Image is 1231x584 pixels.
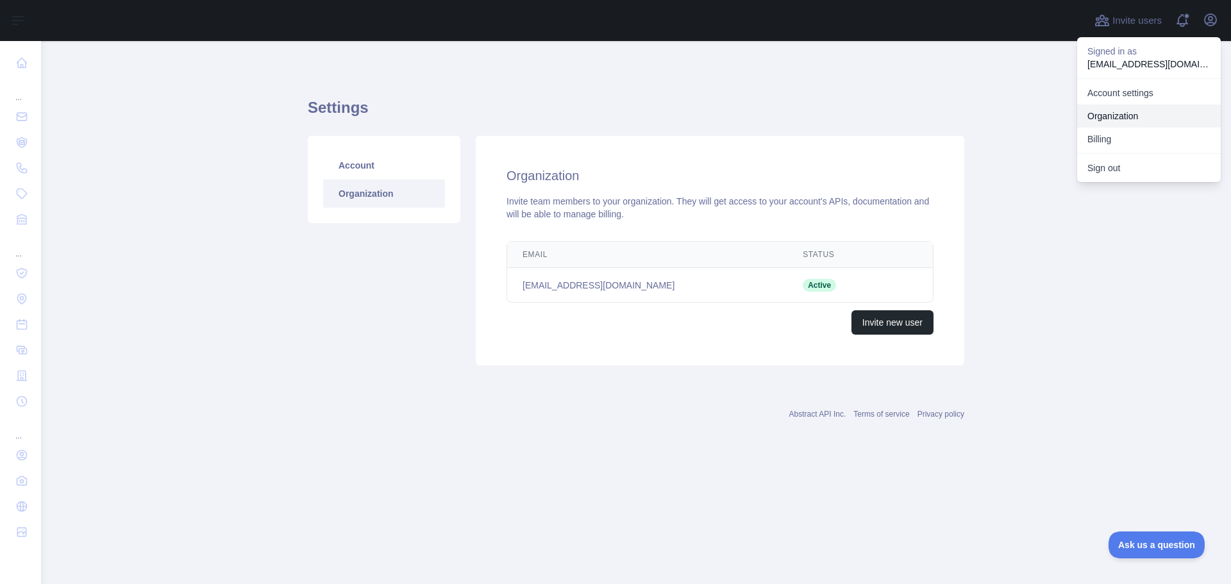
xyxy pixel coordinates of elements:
h2: Organization [507,167,934,185]
th: Email [507,242,787,268]
button: Invite users [1092,10,1164,31]
th: Status [787,242,885,268]
div: ... [10,77,31,103]
button: Billing [1077,128,1221,151]
a: Organization [1077,104,1221,128]
iframe: Toggle Customer Support [1109,531,1205,558]
a: Privacy policy [917,410,964,419]
div: Invite team members to your organization. They will get access to your account's APIs, documentat... [507,195,934,221]
span: Active [803,279,836,292]
td: [EMAIL_ADDRESS][DOMAIN_NAME] [507,268,787,303]
a: Account settings [1077,81,1221,104]
button: Invite new user [851,310,934,335]
a: Account [323,151,445,179]
span: Invite users [1112,13,1162,28]
a: Terms of service [853,410,909,419]
h1: Settings [308,97,964,128]
p: Signed in as [1087,45,1210,58]
div: ... [10,415,31,441]
button: Sign out [1077,156,1221,179]
p: [EMAIL_ADDRESS][DOMAIN_NAME] [1087,58,1210,71]
a: Organization [323,179,445,208]
a: Abstract API Inc. [789,410,846,419]
div: ... [10,233,31,259]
